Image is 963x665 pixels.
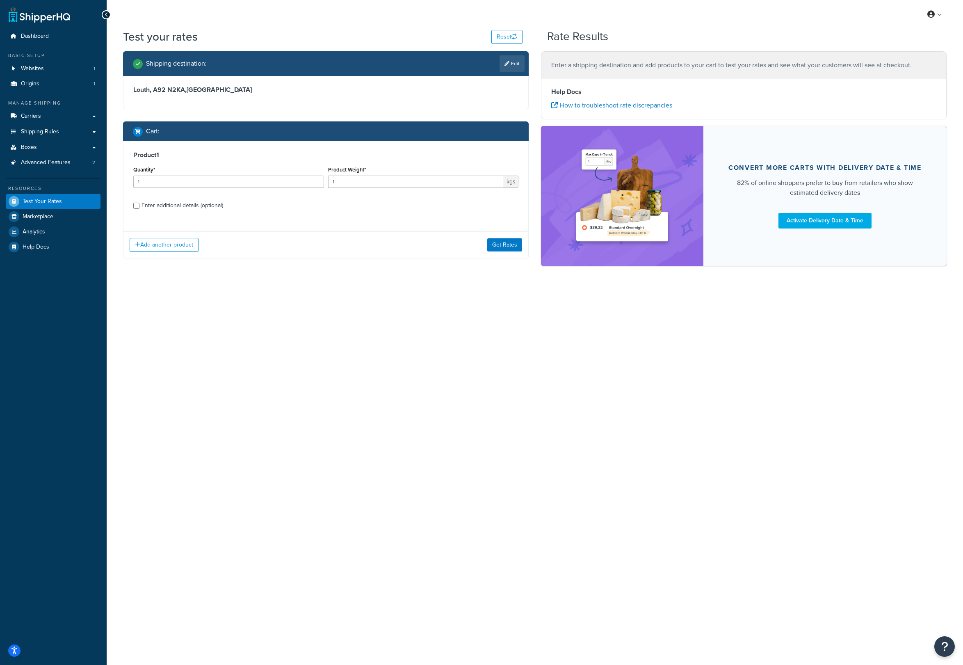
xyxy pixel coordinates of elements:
div: Resources [6,185,100,192]
div: Enter additional details (optional) [141,200,223,211]
span: 1 [94,80,95,87]
span: Help Docs [23,244,49,251]
span: Dashboard [21,33,49,40]
span: Analytics [23,229,45,235]
span: 2 [92,159,95,166]
a: Analytics [6,224,100,239]
span: Marketplace [23,213,53,220]
a: Boxes [6,140,100,155]
a: Activate Delivery Date & Time [778,213,872,229]
a: Dashboard [6,29,100,44]
h4: Help Docs [551,87,936,97]
a: Advanced Features2 [6,155,100,170]
label: Quantity* [133,167,155,173]
button: Open Resource Center [934,636,955,657]
button: Add another product [130,238,199,252]
h3: Louth, A92 N2KA , [GEOGRAPHIC_DATA] [133,86,518,94]
img: feature-image-ddt-36eae7f7280da8017bfb280eaccd9c446f90b1fe08728e4019434db127062ab4.png [571,138,673,254]
h2: Rate Results [547,30,608,43]
a: Shipping Rules [6,124,100,139]
li: Origins [6,76,100,91]
h1: Test your rates [123,29,198,45]
div: Convert more carts with delivery date & time [728,164,922,172]
a: Help Docs [6,240,100,254]
a: How to troubleshoot rate discrepancies [551,101,672,110]
label: Product Weight* [328,167,366,173]
input: Enter additional details (optional) [133,203,139,209]
a: Websites1 [6,61,100,76]
span: Websites [21,65,44,72]
span: 1 [94,65,95,72]
span: Origins [21,80,39,87]
a: Origins1 [6,76,100,91]
div: Basic Setup [6,52,100,59]
input: 0.00 [328,176,504,188]
button: Get Rates [487,238,522,251]
input: 0 [133,176,324,188]
li: Websites [6,61,100,76]
span: Boxes [21,144,37,151]
span: Test Your Rates [23,198,62,205]
span: Shipping Rules [21,128,59,135]
h2: Cart : [146,128,160,135]
span: kgs [504,176,518,188]
h3: Product 1 [133,151,518,159]
div: Manage Shipping [6,100,100,107]
a: Test Your Rates [6,194,100,209]
p: Enter a shipping destination and add products to your cart to test your rates and see what your c... [551,59,936,71]
span: Carriers [21,113,41,120]
a: Edit [500,55,525,72]
a: Carriers [6,109,100,124]
a: Marketplace [6,209,100,224]
h2: Shipping destination : [146,60,207,67]
span: Advanced Features [21,159,71,166]
div: 82% of online shoppers prefer to buy from retailers who show estimated delivery dates [723,178,927,198]
li: Advanced Features [6,155,100,170]
button: Reset [491,30,523,44]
